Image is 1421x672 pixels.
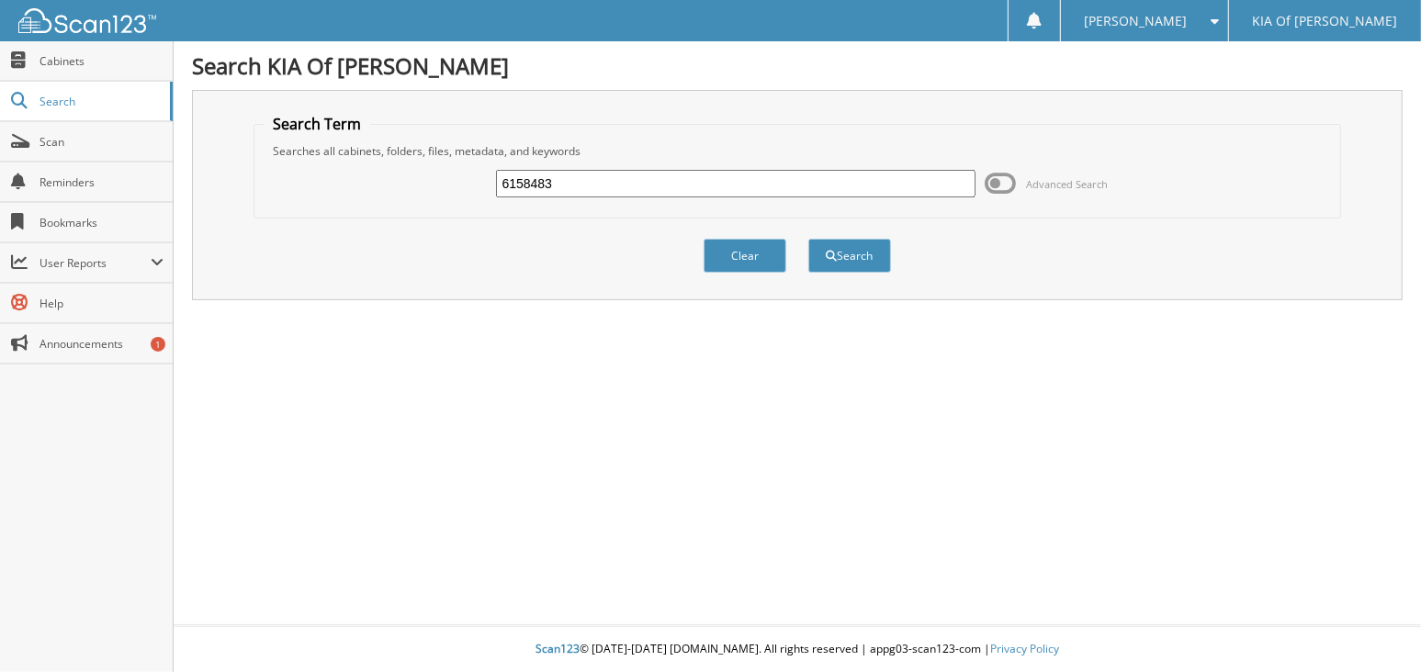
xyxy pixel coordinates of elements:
[18,8,156,33] img: scan123-logo-white.svg
[151,337,165,352] div: 1
[536,641,580,656] span: Scan123
[39,134,164,150] span: Scan
[39,174,164,190] span: Reminders
[39,53,164,69] span: Cabinets
[174,627,1421,672] div: © [DATE]-[DATE] [DOMAIN_NAME]. All rights reserved | appg03-scan123-com |
[264,143,1331,159] div: Searches all cabinets, folders, files, metadata, and keywords
[39,336,164,352] span: Announcements
[1026,177,1108,191] span: Advanced Search
[39,94,161,109] span: Search
[264,114,370,134] legend: Search Term
[704,239,786,273] button: Clear
[39,215,164,230] span: Bookmarks
[39,296,164,311] span: Help
[39,255,151,271] span: User Reports
[808,239,891,273] button: Search
[990,641,1059,656] a: Privacy Policy
[1085,16,1188,27] span: [PERSON_NAME]
[1253,16,1398,27] span: KIA Of [PERSON_NAME]
[192,50,1403,81] h1: Search KIA Of [PERSON_NAME]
